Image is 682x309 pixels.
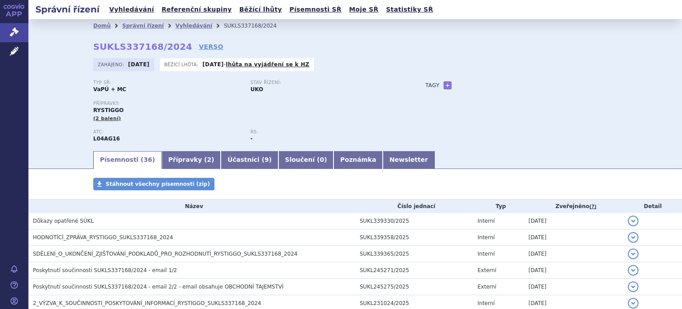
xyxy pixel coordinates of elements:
span: HODNOTÍCÍ_ZPRÁVA_RYSTIGGO_SUKLS337168_2024 [33,234,173,241]
span: 2_VÝZVA_K_SOUČINNOSTI_POSKYTOVÁNÍ_INFORMACÍ_RYSTIGGO_SUKLS337168_2024 [33,300,261,306]
li: SUKLS337168/2024 [224,19,288,32]
a: Domů [93,23,111,29]
th: Typ [473,200,524,213]
button: detail [628,216,638,226]
strong: SUKLS337168/2024 [93,41,192,52]
span: Poskytnutí součinnosti SUKLS337168/2024 - email 1/2 [33,267,177,273]
a: Přípravky (2) [162,151,221,169]
a: Běžící lhůty [237,4,285,16]
td: [DATE] [524,213,623,229]
span: Zahájeno: [98,61,126,68]
span: Důkazy opatřené SÚKL [33,218,94,224]
span: Externí [478,284,496,290]
a: Účastníci (9) [221,151,278,169]
span: Běžící lhůta: [164,61,200,68]
td: SUKL339365/2025 [355,246,473,262]
a: Statistiky SŘ [383,4,436,16]
a: VERSO [199,42,223,51]
a: lhůta na vyjádření se k HZ [226,61,309,68]
p: Stav řízení: [250,80,399,85]
h2: Správní řízení [28,3,107,16]
a: Písemnosti (36) [93,151,162,169]
span: 36 [143,156,152,163]
button: detail [628,249,638,259]
strong: ROZANOLIXIZUMAB [93,136,120,142]
th: Číslo jednací [355,200,473,213]
a: Písemnosti SŘ [287,4,344,16]
a: Stáhnout všechny písemnosti (zip) [93,178,214,190]
td: SUKL339330/2025 [355,213,473,229]
span: SDĚLENÍ_O_UKONČENÍ_ZJIŠŤOVÁNÍ_PODKLADŮ_PRO_ROZHODNUTÍ_RYSTIGGO_SUKLS337168_2024 [33,251,297,257]
p: - [202,61,309,68]
p: Přípravky: [93,101,408,106]
span: Poskytnutí součinnosti SUKLS337168/2024 - email 2/2 - email obsahuje OBCHODNÍ TAJEMSTVÍ [33,284,284,290]
td: SUKL339358/2025 [355,229,473,246]
th: Zveřejněno [524,200,623,213]
span: 9 [265,156,269,163]
a: Správní řízení [122,23,164,29]
p: ATC: [93,129,242,135]
button: detail [628,265,638,276]
strong: [DATE] [128,61,150,68]
td: SUKL245275/2025 [355,279,473,295]
span: Interní [478,300,495,306]
h3: Tagy [425,80,440,91]
span: 2 [207,156,211,163]
td: [DATE] [524,229,623,246]
button: detail [628,281,638,292]
p: Typ SŘ: [93,80,242,85]
span: Stáhnout všechny písemnosti (zip) [106,181,210,187]
a: Vyhledávání [175,23,212,29]
th: Název [28,200,355,213]
a: Referenční skupiny [159,4,234,16]
p: RS: [250,129,399,135]
span: 0 [320,156,324,163]
a: Newsletter [383,151,435,169]
span: Interní [478,234,495,241]
a: Moje SŘ [346,4,381,16]
span: (2 balení) [93,116,121,121]
td: [DATE] [524,246,623,262]
td: [DATE] [524,262,623,279]
a: Vyhledávání [107,4,157,16]
td: SUKL245271/2025 [355,262,473,279]
span: RYSTIGGO [93,107,123,113]
span: Externí [478,267,496,273]
button: detail [628,298,638,309]
span: Interní [478,251,495,257]
span: Interní [478,218,495,224]
a: Sloučení (0) [278,151,333,169]
strong: VaPÚ + MC [93,86,126,92]
button: detail [628,232,638,243]
strong: - [250,136,253,142]
strong: UKO [250,86,263,92]
a: Poznámka [333,151,383,169]
abbr: (?) [589,204,596,210]
a: + [444,81,452,89]
strong: [DATE] [202,61,224,68]
th: Detail [623,200,682,213]
td: [DATE] [524,279,623,295]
